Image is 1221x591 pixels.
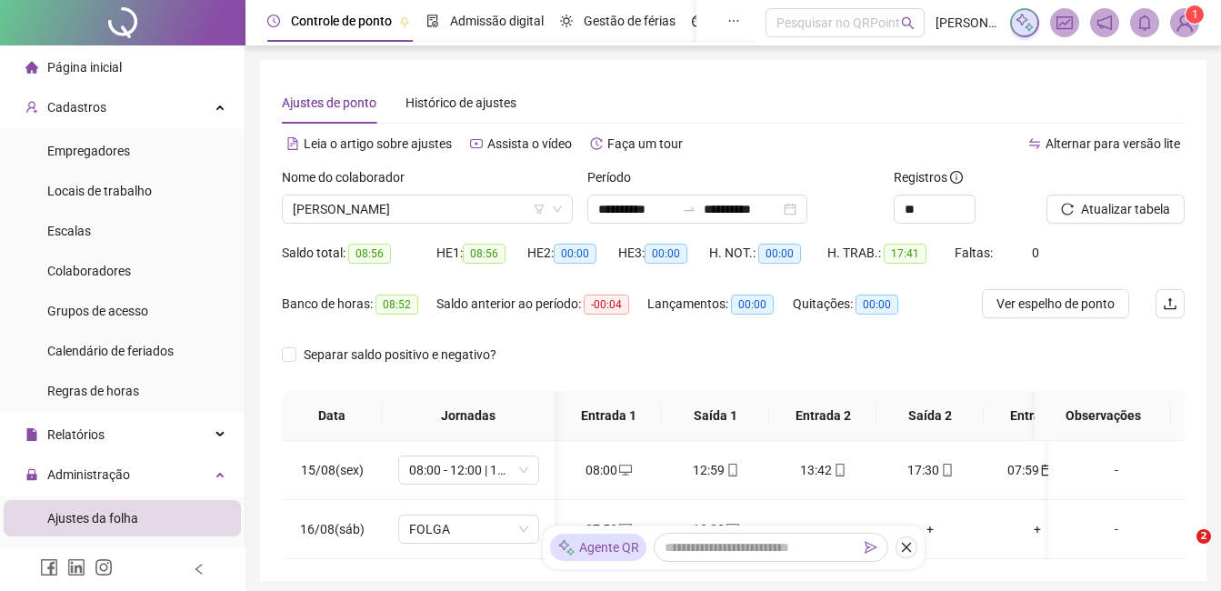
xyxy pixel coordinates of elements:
[267,15,280,27] span: clock-circle
[590,137,603,150] span: history
[758,244,801,264] span: 00:00
[409,456,528,484] span: 08:00 - 12:00 | 12:45 - 17:30
[47,344,174,358] span: Calendário de feriados
[936,13,999,33] span: [PERSON_NAME] - CS
[560,15,573,27] span: sun
[405,95,516,110] span: Histórico de ajustes
[998,519,1076,539] div: +
[487,136,572,151] span: Assista o vídeo
[832,464,846,476] span: mobile
[304,136,452,151] span: Leia o artigo sobre ajustes
[884,244,926,264] span: 17:41
[47,144,130,158] span: Empregadores
[47,467,130,482] span: Administração
[950,171,963,184] span: info-circle
[282,243,436,264] div: Saldo total:
[682,202,696,216] span: swap-right
[282,294,436,315] div: Banco de horas:
[550,534,646,561] div: Agente QR
[827,243,955,264] div: H. TRAB.:
[95,558,113,576] span: instagram
[682,202,696,216] span: to
[901,16,915,30] span: search
[617,464,632,476] span: desktop
[470,137,483,150] span: youtube
[555,391,662,441] th: Entrada 1
[618,243,709,264] div: HE 3:
[584,295,629,315] span: -00:04
[301,463,364,477] span: 15/08(sex)
[293,195,562,223] span: AMANDA COSTA CHAGAS LIMA
[1192,8,1198,21] span: 1
[731,295,774,315] span: 00:00
[645,244,687,264] span: 00:00
[587,167,643,187] label: Período
[25,468,38,481] span: lock
[426,15,439,27] span: file-done
[676,460,755,480] div: 12:59
[998,460,1076,480] div: 07:59
[534,204,545,215] span: filter
[25,428,38,441] span: file
[1035,391,1171,441] th: Observações
[25,61,38,74] span: home
[1028,137,1041,150] span: swap
[375,295,418,315] span: 08:52
[527,243,618,264] div: HE 2:
[1171,9,1198,36] img: 79746
[709,243,827,264] div: H. NOT.:
[955,245,996,260] span: Faltas:
[1159,529,1203,573] iframe: Intercom live chat
[891,519,969,539] div: +
[784,460,862,480] div: 13:42
[463,244,505,264] span: 08:56
[647,294,793,315] div: Lançamentos:
[569,460,647,480] div: 08:00
[47,427,105,442] span: Relatórios
[900,541,913,554] span: close
[793,294,920,315] div: Quitações:
[725,464,739,476] span: mobile
[769,391,876,441] th: Entrada 2
[1015,13,1035,33] img: sparkle-icon.fc2bf0ac1784a2077858766a79e2daf3.svg
[436,243,527,264] div: HE 1:
[692,15,705,27] span: dashboard
[409,516,528,543] span: FOLGA
[891,460,969,480] div: 17:30
[784,519,862,539] div: +
[25,101,38,114] span: user-add
[348,244,391,264] span: 08:56
[607,136,683,151] span: Faça um tour
[47,511,138,526] span: Ajustes da folha
[1081,199,1170,219] span: Atualizar tabela
[1061,203,1074,215] span: reload
[47,384,139,398] span: Regras de horas
[1039,464,1054,476] span: calendar
[1046,136,1180,151] span: Alternar para versão lite
[399,16,410,27] span: pushpin
[296,345,504,365] span: Separar saldo positivo e negativo?
[569,519,647,539] div: 07:53
[617,523,632,536] span: desktop
[193,563,205,576] span: left
[282,95,376,110] span: Ajustes de ponto
[554,244,596,264] span: 00:00
[282,391,382,441] th: Data
[47,60,122,75] span: Página inicial
[662,391,769,441] th: Saída 1
[1186,5,1204,24] sup: Atualize o seu contato no menu Meus Dados
[1049,406,1156,426] span: Observações
[1056,15,1073,31] span: fund
[450,14,544,28] span: Admissão digital
[47,264,131,278] span: Colaboradores
[557,538,575,557] img: sparkle-icon.fc2bf0ac1784a2077858766a79e2daf3.svg
[894,167,963,187] span: Registros
[47,224,91,238] span: Escalas
[584,14,676,28] span: Gestão de férias
[725,523,739,536] span: desktop
[865,541,877,554] span: send
[47,184,152,198] span: Locais de trabalho
[996,294,1115,314] span: Ver espelho de ponto
[1063,460,1170,480] div: -
[1196,529,1211,544] span: 2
